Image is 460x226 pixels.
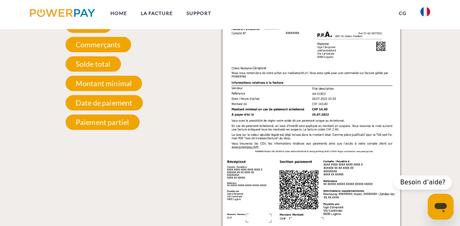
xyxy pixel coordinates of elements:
img: fr [420,7,430,17]
span: Paiement partiel [66,114,140,130]
a: Home [104,6,134,21]
span: Commerçants [66,37,131,52]
a: Support [180,6,218,21]
span: Solde total [66,56,121,72]
iframe: Bouton de lancement de la fenêtre de messagerie, conversation en cours [428,194,454,220]
span: Montant minimal [66,76,142,91]
span: Date de paiement [66,95,143,110]
a: LA FACTURE [134,6,180,21]
img: logo-powerpay.svg [30,9,95,17]
div: Besoin d’aide? [394,175,452,190]
a: CG [392,6,413,21]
